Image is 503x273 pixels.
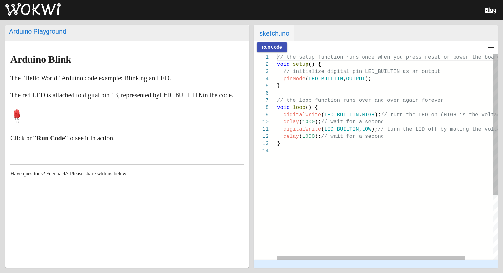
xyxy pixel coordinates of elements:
[277,83,280,89] span: }
[321,126,324,132] span: (
[254,68,269,75] div: 3
[254,118,269,126] div: 10
[359,112,362,118] span: ,
[434,54,500,60] span: et or power the board
[10,73,244,83] p: The "Hello World" Arduino code example: Blinking an LED.
[10,54,244,64] h1: Arduino Blink
[9,27,245,35] div: Arduino Playground
[434,98,444,103] span: ver
[302,134,315,139] span: 1000
[321,134,384,139] span: // wait for a second
[277,105,289,111] span: void
[321,112,324,118] span: (
[305,105,318,111] span: () {
[254,111,269,118] div: 9
[277,141,280,147] span: }
[299,134,302,139] span: (
[254,54,269,61] div: 1
[254,104,269,111] div: 8
[257,42,287,52] button: Run Code
[440,69,444,75] span: .
[308,76,343,82] span: LED_BUILTIN
[371,126,378,132] span: );
[293,105,305,111] span: loop
[277,62,289,67] span: void
[254,25,294,41] span: sketch.ino
[283,119,299,125] span: delay
[33,135,68,142] strong: "Run Code"
[254,140,269,147] div: 13
[324,112,359,118] span: LED_BUILTIN
[299,119,302,125] span: (
[485,7,496,13] a: Blog
[10,171,128,176] span: Have questions? Feedback? Please share with us below:
[315,134,321,139] span: );
[283,112,321,118] span: digitalWrite
[375,112,381,118] span: );
[359,126,362,132] span: ,
[324,126,359,132] span: LED_BUILTIN
[5,3,61,16] img: Wokwi
[302,119,315,125] span: 1000
[283,76,305,82] span: pinMode
[305,76,308,82] span: (
[262,45,282,50] span: Run Code
[346,76,365,82] span: OUTPUT
[362,126,371,132] span: LOW
[308,62,321,67] span: () {
[254,75,269,82] div: 4
[254,126,269,133] div: 11
[283,126,321,132] span: digitalWrite
[283,69,440,75] span: // initialize digital pin LED_BUILTIN as an output
[365,76,371,82] span: );
[277,98,434,103] span: // the loop function runs over and over again fore
[293,62,308,67] span: setup
[254,97,269,104] div: 7
[362,112,374,118] span: HIGH
[277,54,434,60] span: // the setup function runs once when you press res
[254,82,269,90] div: 5
[254,61,269,68] div: 2
[283,134,299,139] span: delay
[159,91,203,99] code: LED_BUILTIN
[321,119,384,125] span: // wait for a second
[254,133,269,140] div: 12
[487,44,495,51] mat-icon: menu
[10,133,244,143] p: Click on to see it in action.
[315,119,321,125] span: );
[343,76,346,82] span: ,
[254,90,269,97] div: 6
[10,90,244,100] p: The red LED is attached to digital pin 13, represented by in the code.
[254,147,269,155] div: 14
